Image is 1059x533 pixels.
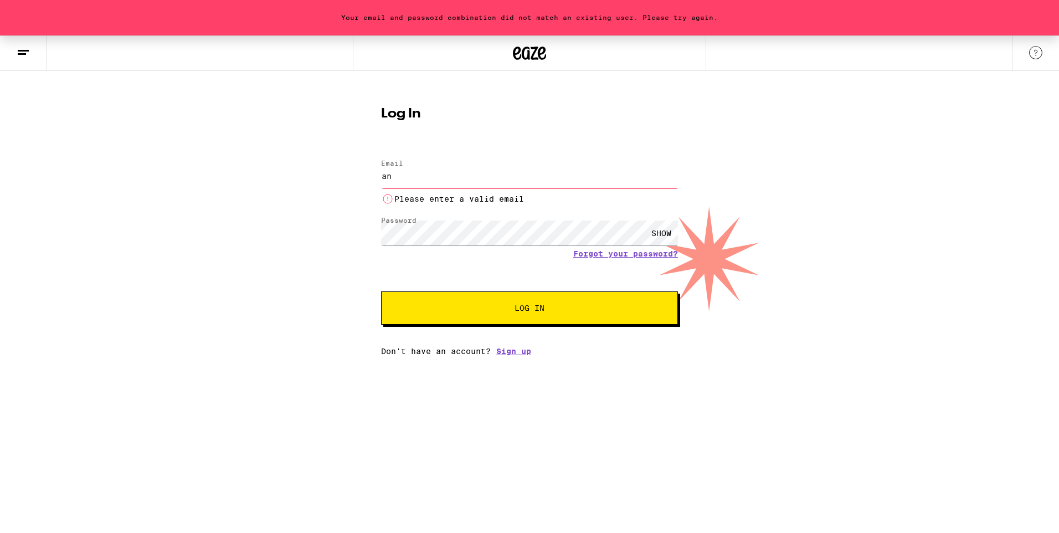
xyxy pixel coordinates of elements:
li: Please enter a valid email [381,192,678,206]
h1: Log In [381,107,678,121]
label: Email [381,160,403,167]
div: Don't have an account? [381,347,678,356]
button: Log In [381,291,678,325]
span: Hi. Need any help? [7,8,80,17]
a: Sign up [496,347,531,356]
div: SHOW [645,221,678,245]
span: Log In [515,304,544,312]
input: Email [381,163,678,188]
a: Forgot your password? [573,249,678,258]
label: Password [381,217,417,224]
